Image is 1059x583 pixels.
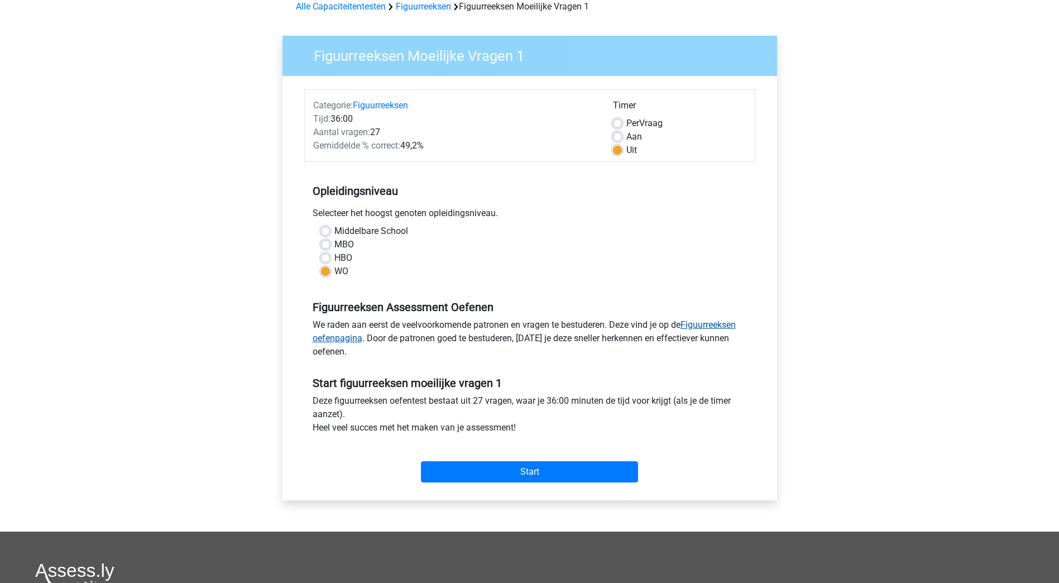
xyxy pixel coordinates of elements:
[313,140,400,151] span: Gemiddelde % correct:
[421,461,638,482] input: Start
[396,1,451,12] a: Figuurreeksen
[334,265,348,278] label: WO
[304,207,755,224] div: Selecteer het hoogst genoten opleidingsniveau.
[305,139,605,152] div: 49,2%
[334,238,354,251] label: MBO
[626,117,663,130] label: Vraag
[626,144,637,157] label: Uit
[334,251,352,265] label: HBO
[626,130,642,144] label: Aan
[305,126,605,139] div: 27
[353,100,408,111] a: Figuurreeksen
[613,99,746,117] div: Timer
[305,112,605,126] div: 36:00
[313,300,747,314] h5: Figuurreeksen Assessment Oefenen
[334,224,408,238] label: Middelbare School
[626,118,639,128] span: Per
[296,1,386,12] a: Alle Capaciteitentesten
[313,180,747,202] h5: Opleidingsniveau
[304,318,755,363] div: We raden aan eerst de veelvoorkomende patronen en vragen te bestuderen. Deze vind je op de . Door...
[313,376,747,390] h5: Start figuurreeksen moeilijke vragen 1
[313,127,370,137] span: Aantal vragen:
[313,100,353,111] span: Categorie:
[313,113,330,124] span: Tijd:
[304,394,755,439] div: Deze figuurreeksen oefentest bestaat uit 27 vragen, waar je 36:00 minuten de tijd voor krijgt (al...
[300,43,769,65] h3: Figuurreeksen Moeilijke Vragen 1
